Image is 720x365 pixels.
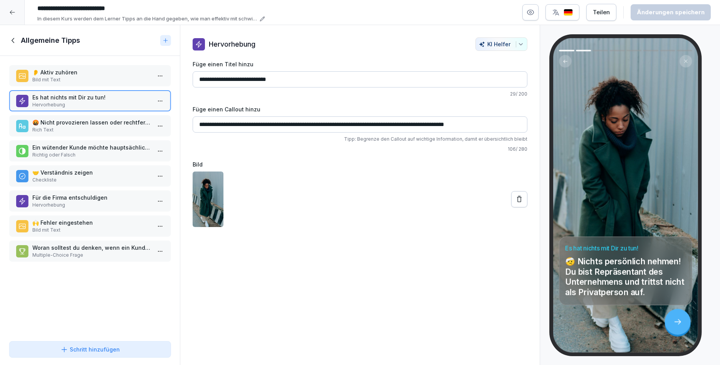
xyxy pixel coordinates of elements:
h4: Es hat nichts mit Dir zu tun! [565,244,686,252]
div: KI Helfer [479,41,524,47]
label: Füge einen Callout hinzu [193,105,527,113]
p: Checkliste [32,177,151,183]
p: 🤬 Nicht provozieren lassen oder rechtfertigen [32,118,151,126]
p: Multiple-Choice Frage [32,252,151,259]
p: Es hat nichts mit Dir zu tun! [32,93,151,101]
p: Hervorhebung [32,101,151,108]
div: 👂 Aktiv zuhörenBild mit Text [9,65,171,86]
button: Änderungen speichern [631,4,711,20]
p: 🤕 Nichts persönlich nehmen! Du bist Repräsentant des Unternehmens und trittst nicht als Privatper... [565,256,686,297]
p: 👂 Aktiv zuhören [32,68,151,76]
div: 🙌 Fehler eingestehenBild mit Text [9,215,171,237]
p: 🤝 Verständnis zeigen [32,168,151,177]
p: 🙌 Fehler eingestehen [32,219,151,227]
p: Tipp: Begrenze den Callout auf wichtige Information, damit er übersichtlich bleibt [193,136,527,143]
p: In diesem Kurs werden dem Lerner Tipps an die Hand gegeben, wie man effektiv mit schwierigen Kund... [37,15,257,23]
div: 🤝 Verständnis zeigenCheckliste [9,165,171,187]
div: Schritt hinzufügen [60,345,120,353]
h1: Allgemeine Tipps [21,36,80,45]
p: Rich Text [32,126,151,133]
p: 29 / 200 [193,91,527,98]
label: Füge einen Titel hinzu [193,60,527,68]
label: Bild [193,160,527,168]
button: Schritt hinzufügen [9,341,171,358]
img: cljru0eb801eefb01dl0m12nr.jpg [193,172,223,227]
div: Ein wütender Kunde möchte hauptsächlich, dass man ihm zuhört und seine Beschwerde [PERSON_NAME] n... [9,140,171,161]
p: Bild mit Text [32,76,151,83]
p: Für die Firma entschuldigen [32,193,151,202]
p: Hervorhebung [32,202,151,209]
p: Bild mit Text [32,227,151,234]
button: KI Helfer [475,37,527,51]
p: Woran solltest du denken, wenn ein Kunde sich beschwert? [32,244,151,252]
div: Woran solltest du denken, wenn ein Kunde sich beschwert?Multiple-Choice Frage [9,241,171,262]
div: Teilen [593,8,610,17]
div: Änderungen speichern [637,8,705,17]
p: Hervorhebung [209,39,255,49]
img: de.svg [564,9,573,16]
p: Richtig oder Falsch [32,151,151,158]
div: Es hat nichts mit Dir zu tun!Hervorhebung [9,90,171,111]
div: Für die Firma entschuldigenHervorhebung [9,190,171,212]
div: 🤬 Nicht provozieren lassen oder rechtfertigenRich Text [9,115,171,136]
button: Teilen [586,4,616,21]
p: Ein wütender Kunde möchte hauptsächlich, dass man ihm zuhört und seine Beschwerde [PERSON_NAME] n... [32,143,151,151]
p: 106 / 280 [193,146,527,153]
